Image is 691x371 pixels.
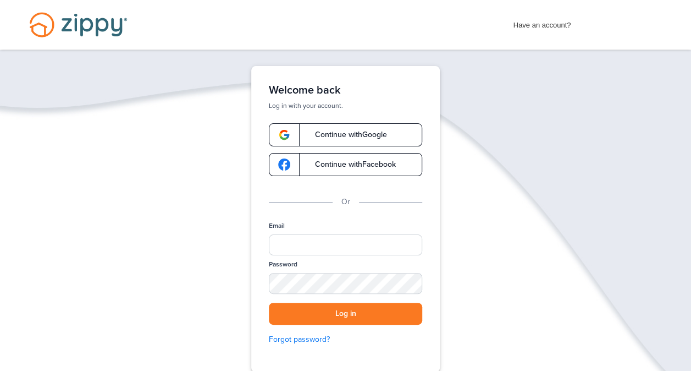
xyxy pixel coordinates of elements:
h1: Welcome back [269,84,422,97]
input: Password [269,273,422,293]
label: Email [269,221,285,231]
a: google-logoContinue withGoogle [269,123,422,146]
span: Continue with Google [304,131,387,139]
p: Or [341,196,350,208]
img: google-logo [278,129,290,141]
input: Email [269,234,422,255]
span: Continue with Facebook [304,161,396,168]
p: Log in with your account. [269,101,422,110]
span: Have an account? [513,14,571,31]
img: google-logo [278,159,290,171]
button: Log in [269,303,422,325]
label: Password [269,260,297,269]
a: Forgot password? [269,334,422,346]
a: google-logoContinue withFacebook [269,153,422,176]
